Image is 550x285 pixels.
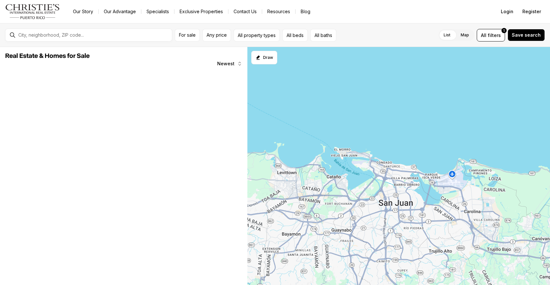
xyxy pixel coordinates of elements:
button: All baths [310,29,336,41]
button: Newest [213,57,246,70]
span: Save search [512,32,541,38]
button: Register [519,5,545,18]
span: Real Estate & Homes for Sale [5,53,90,59]
button: Any price [202,29,231,41]
button: All beds [282,29,308,41]
a: Exclusive Properties [174,7,228,16]
span: Newest [217,61,235,66]
button: All property types [234,29,280,41]
span: For sale [179,32,196,38]
span: Any price [207,32,227,38]
a: Specialists [141,7,174,16]
span: 1 [503,28,505,33]
img: logo [5,4,60,19]
a: Blog [296,7,315,16]
a: Our Story [68,7,98,16]
span: Login [501,9,513,14]
button: Login [497,5,517,18]
button: For sale [175,29,200,41]
a: Resources [262,7,295,16]
a: Our Advantage [99,7,141,16]
button: Start drawing [251,51,277,64]
label: Map [456,29,474,41]
label: List [439,29,456,41]
span: filters [488,32,501,39]
button: Contact Us [228,7,262,16]
span: All [481,32,486,39]
button: Allfilters1 [477,29,505,41]
button: Save search [508,29,545,41]
span: Register [522,9,541,14]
